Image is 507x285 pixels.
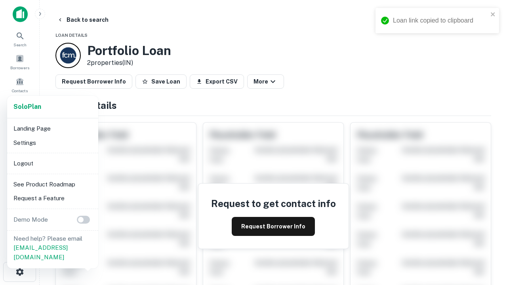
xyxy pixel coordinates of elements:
li: Request a Feature [10,191,95,205]
li: Settings [10,136,95,150]
p: Demo Mode [10,215,51,224]
a: [EMAIL_ADDRESS][DOMAIN_NAME] [13,244,68,260]
p: Need help? Please email [13,234,92,262]
li: Landing Page [10,122,95,136]
li: See Product Roadmap [10,177,95,192]
a: SoloPlan [13,102,41,112]
iframe: Chat Widget [467,196,507,234]
strong: Solo Plan [13,103,41,110]
li: Logout [10,156,95,171]
div: Loan link copied to clipboard [393,16,488,25]
button: close [490,11,496,19]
